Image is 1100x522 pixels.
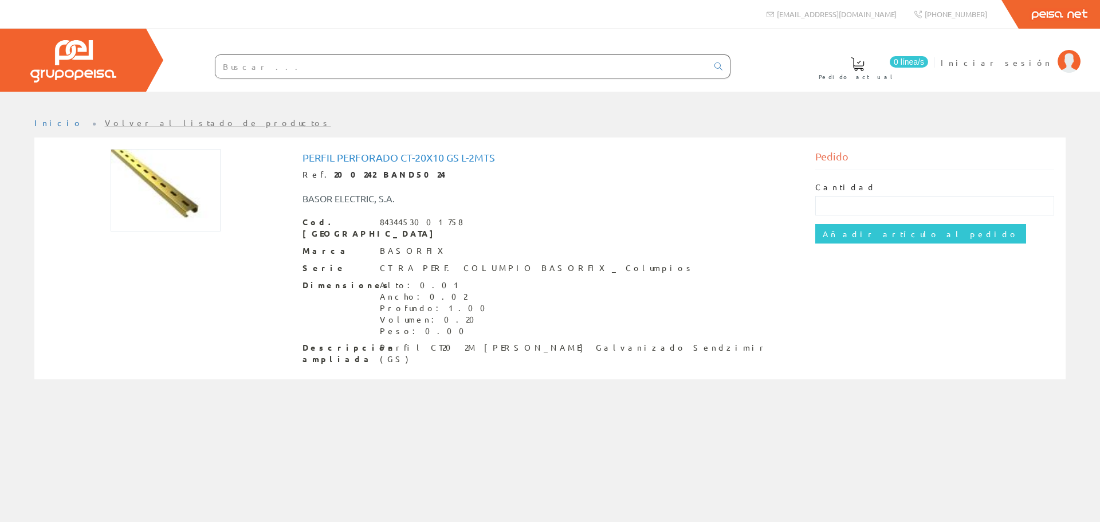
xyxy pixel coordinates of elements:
[302,169,798,180] div: Ref.
[380,325,492,337] div: Peso: 0.00
[815,149,1055,170] div: Pedido
[819,71,897,83] span: Pedido actual
[215,55,708,78] input: Buscar ...
[302,245,371,257] span: Marca
[34,117,83,128] a: Inicio
[30,40,116,83] img: Grupo Peisa
[294,192,593,205] div: BASOR ELECTRIC, S.A.
[815,224,1026,244] input: Añadir artículo al pedido
[302,217,371,240] span: Cod. [GEOGRAPHIC_DATA]
[302,342,371,365] span: Descripción ampliada
[380,314,492,325] div: Volumen: 0.20
[334,169,446,179] strong: 200242 BAND5024
[925,9,987,19] span: [PHONE_NUMBER]
[380,303,492,314] div: Profundo: 1.00
[111,149,221,231] img: Foto artículo Perfil Perforado Ct-20x10 Gs L-2mts (192x143.62204724409)
[380,245,450,257] div: BASORFIX
[380,291,492,303] div: Ancho: 0.02
[302,280,371,291] span: Dimensiones
[777,9,897,19] span: [EMAIL_ADDRESS][DOMAIN_NAME]
[380,217,463,228] div: 8434453001758
[890,56,928,68] span: 0 línea/s
[815,182,876,193] label: Cantidad
[380,342,798,365] div: Perfil CT20 2M [PERSON_NAME] Galvanizado Sendzimir (GS)
[380,262,694,274] div: CT RA PERF. COLUMPIO BASORFIX_ Columpios
[380,280,492,291] div: Alto: 0.01
[302,152,798,163] h1: Perfil Perforado Ct-20x10 Gs L-2mts
[105,117,331,128] a: Volver al listado de productos
[941,48,1081,58] a: Iniciar sesión
[941,57,1052,68] span: Iniciar sesión
[302,262,371,274] span: Serie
